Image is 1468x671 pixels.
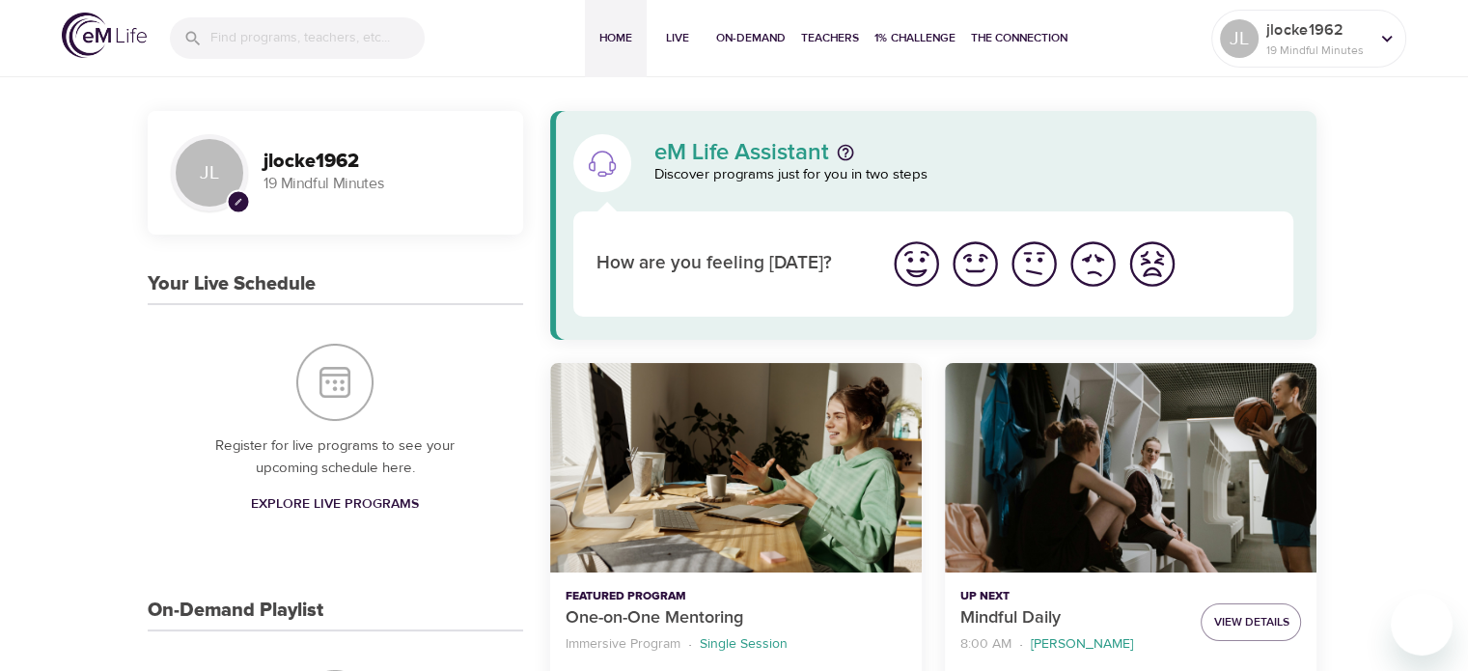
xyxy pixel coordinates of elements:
nav: breadcrumb [566,631,906,657]
button: Mindful Daily [945,363,1316,573]
p: Up Next [960,588,1185,605]
a: Explore Live Programs [243,487,427,522]
img: logo [62,13,147,58]
p: Mindful Daily [960,605,1185,631]
div: JL [1220,19,1259,58]
button: I'm feeling ok [1005,235,1064,294]
p: How are you feeling [DATE]? [596,250,864,278]
p: Immersive Program [566,634,680,655]
h3: Your Live Schedule [148,273,316,295]
p: Register for live programs to see your upcoming schedule here. [186,435,485,479]
iframe: Button to launch messaging window [1391,594,1453,656]
img: ok [1008,238,1061,291]
input: Find programs, teachers, etc... [210,17,425,59]
span: 1% Challenge [874,28,956,48]
span: Home [593,28,639,48]
img: good [949,238,1002,291]
p: 8:00 AM [960,634,1011,655]
p: [PERSON_NAME] [1031,634,1133,655]
li: · [1019,631,1023,657]
span: Explore Live Programs [251,492,419,517]
div: JL [171,134,248,211]
img: Your Live Schedule [296,344,374,421]
nav: breadcrumb [960,631,1185,657]
p: One-on-One Mentoring [566,605,906,631]
h3: jlocke1962 [263,151,500,173]
p: jlocke1962 [1266,18,1369,42]
p: Featured Program [566,588,906,605]
span: View Details [1213,612,1288,632]
span: Live [654,28,701,48]
p: Discover programs just for you in two steps [654,164,1294,186]
p: eM Life Assistant [654,141,829,164]
h3: On-Demand Playlist [148,600,323,622]
img: worst [1125,238,1178,291]
img: eM Life Assistant [587,148,618,179]
span: The Connection [971,28,1067,48]
button: I'm feeling bad [1064,235,1122,294]
img: great [890,238,943,291]
span: On-Demand [716,28,786,48]
button: View Details [1201,603,1301,641]
p: 19 Mindful Minutes [263,173,500,195]
span: Teachers [801,28,859,48]
button: I'm feeling great [887,235,946,294]
li: · [688,631,692,657]
img: bad [1066,238,1120,291]
p: 19 Mindful Minutes [1266,42,1369,59]
button: I'm feeling good [946,235,1005,294]
button: I'm feeling worst [1122,235,1181,294]
button: One-on-One Mentoring [550,363,922,573]
p: Single Session [700,634,788,655]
